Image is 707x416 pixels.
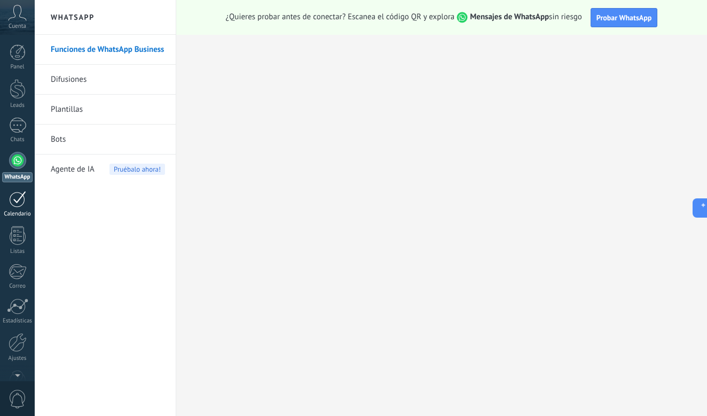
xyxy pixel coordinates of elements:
div: Correo [2,283,33,290]
div: Ajustes [2,355,33,362]
a: Funciones de WhatsApp Business [51,35,165,65]
span: ¿Quieres probar antes de conectar? Escanea el código QR y explora sin riesgo [226,12,582,23]
li: Funciones de WhatsApp Business [35,35,176,65]
li: Bots [35,125,176,155]
div: Leads [2,102,33,109]
li: Plantillas [35,95,176,125]
a: Difusiones [51,65,165,95]
div: WhatsApp [2,172,33,182]
div: Panel [2,64,33,71]
div: Estadísticas [2,318,33,325]
a: Plantillas [51,95,165,125]
div: Chats [2,136,33,143]
button: Probar WhatsApp [591,8,658,27]
strong: Mensajes de WhatsApp [470,12,549,22]
a: Agente de IAPruébalo ahora! [51,155,165,184]
span: Cuenta [9,23,26,30]
div: Listas [2,248,33,255]
span: Pruébalo ahora! [109,164,165,175]
li: Agente de IA [35,155,176,184]
span: Agente de IA [51,155,95,184]
div: Calendario [2,211,33,218]
a: Bots [51,125,165,155]
span: Probar WhatsApp [596,13,652,22]
li: Difusiones [35,65,176,95]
